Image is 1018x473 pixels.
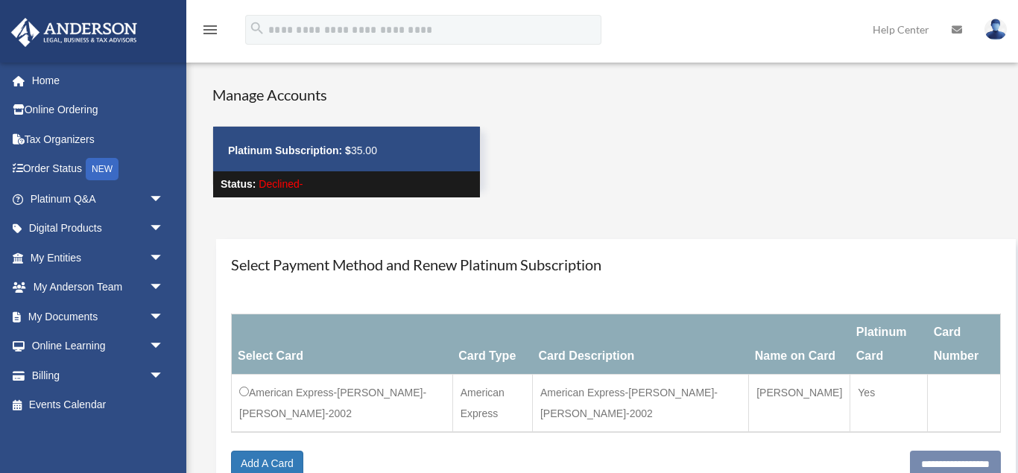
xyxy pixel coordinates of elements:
[749,375,850,433] td: [PERSON_NAME]
[10,302,186,331] a: My Documentsarrow_drop_down
[749,314,850,375] th: Name on Card
[228,145,351,156] strong: Platinum Subscription: $
[452,375,532,433] td: American Express
[249,20,265,36] i: search
[10,154,186,185] a: Order StatusNEW
[928,314,1000,375] th: Card Number
[212,84,481,105] h4: Manage Accounts
[149,361,179,391] span: arrow_drop_down
[259,178,303,190] span: Declined-
[232,314,453,375] th: Select Card
[532,375,748,433] td: American Express-[PERSON_NAME]-[PERSON_NAME]-2002
[201,26,219,39] a: menu
[10,331,186,361] a: Online Learningarrow_drop_down
[452,314,532,375] th: Card Type
[10,66,186,95] a: Home
[10,390,186,420] a: Events Calendar
[10,95,186,125] a: Online Ordering
[149,184,179,215] span: arrow_drop_down
[149,243,179,273] span: arrow_drop_down
[984,19,1007,40] img: User Pic
[7,18,142,47] img: Anderson Advisors Platinum Portal
[221,178,256,190] strong: Status:
[532,314,748,375] th: Card Description
[201,21,219,39] i: menu
[10,184,186,214] a: Platinum Q&Aarrow_drop_down
[231,254,1001,275] h4: Select Payment Method and Renew Platinum Subscription
[228,142,465,160] p: 35.00
[149,331,179,362] span: arrow_drop_down
[850,375,928,433] td: Yes
[10,273,186,302] a: My Anderson Teamarrow_drop_down
[232,375,453,433] td: American Express-[PERSON_NAME]-[PERSON_NAME]-2002
[149,273,179,303] span: arrow_drop_down
[86,158,118,180] div: NEW
[149,214,179,244] span: arrow_drop_down
[10,214,186,244] a: Digital Productsarrow_drop_down
[149,302,179,332] span: arrow_drop_down
[10,243,186,273] a: My Entitiesarrow_drop_down
[10,124,186,154] a: Tax Organizers
[850,314,928,375] th: Platinum Card
[10,361,186,390] a: Billingarrow_drop_down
